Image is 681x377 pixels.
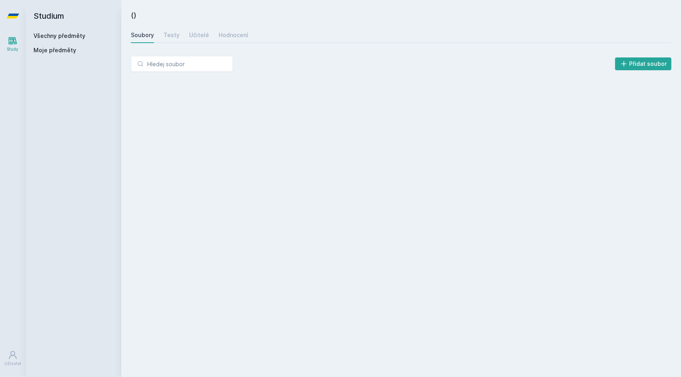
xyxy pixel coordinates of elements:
button: Přidat soubor [615,57,672,70]
h2: () [131,10,671,21]
a: Study [2,32,24,56]
a: Uživatel [2,346,24,371]
div: Uživatel [4,361,21,367]
a: Všechny předměty [34,32,85,39]
a: Soubory [131,27,154,43]
a: Učitelé [189,27,209,43]
a: Hodnocení [219,27,248,43]
div: Hodnocení [219,31,248,39]
div: Testy [164,31,180,39]
div: Učitelé [189,31,209,39]
span: Moje předměty [34,46,76,54]
div: Study [7,46,19,52]
input: Hledej soubor [131,56,233,72]
div: Soubory [131,31,154,39]
a: Testy [164,27,180,43]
